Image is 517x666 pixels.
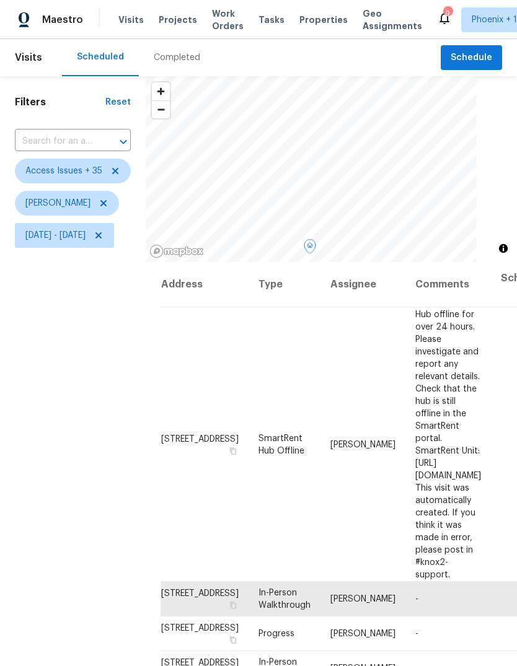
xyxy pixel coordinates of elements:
span: Toggle attribution [500,242,507,255]
span: Geo Assignments [363,7,422,32]
span: Visits [118,14,144,26]
span: [PERSON_NAME] [330,629,395,638]
input: Search for an address... [15,132,96,151]
span: Visits [15,44,42,71]
button: Schedule [441,45,502,71]
button: Zoom in [152,82,170,100]
button: Open [115,133,132,151]
span: Progress [258,629,294,638]
div: Map marker [304,239,316,258]
span: [PERSON_NAME] [330,440,395,449]
div: Reset [105,96,131,108]
span: [DATE] - [DATE] [25,229,86,242]
span: [PERSON_NAME] [330,595,395,603]
button: Copy Address [228,600,239,611]
div: Scheduled [77,51,124,63]
a: Mapbox homepage [149,244,204,258]
span: Access Issues + 35 [25,165,102,177]
button: Toggle attribution [496,241,511,256]
span: Schedule [451,50,492,66]
span: Phoenix + 1 [472,14,517,26]
span: Projects [159,14,197,26]
span: SmartRent Hub Offline [258,434,304,455]
span: - [415,595,418,603]
th: Type [249,262,320,307]
span: Tasks [258,15,285,24]
span: [STREET_ADDRESS] [161,624,239,633]
th: Comments [405,262,491,307]
button: Copy Address [228,634,239,646]
canvas: Map [146,76,477,262]
span: - [415,629,418,638]
span: [PERSON_NAME] [25,197,91,209]
span: Maestro [42,14,83,26]
th: Assignee [320,262,405,307]
span: In-Person Walkthrough [258,589,311,610]
span: Hub offline for over 24 hours. Please investigate and report any relevant details. Check that the... [415,310,481,579]
span: [STREET_ADDRESS] [161,434,239,443]
div: Completed [154,51,200,64]
span: [STREET_ADDRESS] [161,589,239,598]
span: Work Orders [212,7,244,32]
button: Zoom out [152,100,170,118]
div: 9 [443,7,452,20]
span: Properties [299,14,348,26]
button: Copy Address [228,445,239,456]
h1: Filters [15,96,105,108]
th: Address [161,262,249,307]
span: Zoom out [152,101,170,118]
